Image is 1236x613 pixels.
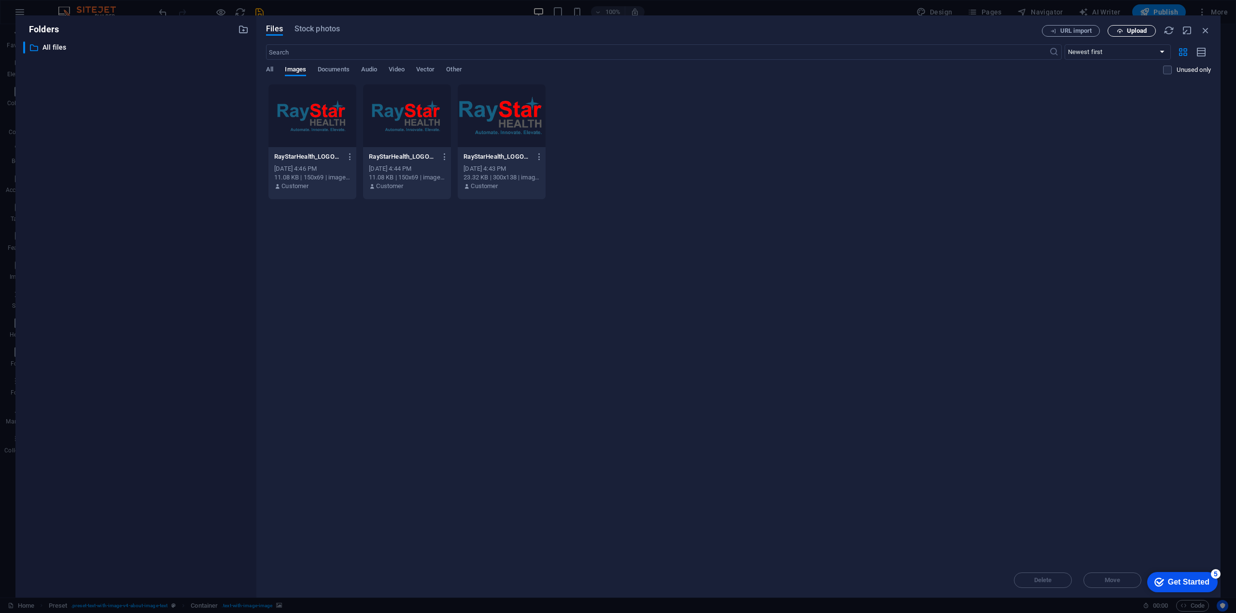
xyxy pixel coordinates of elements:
[463,152,531,161] p: RayStarHealth_LOGO_SM_FLAT-lwCzDKN1ELwHJ8caenk7YA.png
[369,152,436,161] p: RayStarHealth_LOGO_TY_FLAT-SwI6tQ8WFk5-FrehIZUjQw.png
[1182,25,1193,36] i: Minimize
[238,24,249,35] i: Create new folder
[274,164,351,173] div: [DATE] 4:46 PM
[274,173,351,182] div: 11.08 KB | 150x69 | image/png
[446,64,462,77] span: Other
[318,64,350,77] span: Documents
[285,64,306,77] span: Images
[28,11,70,19] div: Get Started
[1164,25,1174,36] i: Reload
[1127,28,1147,34] span: Upload
[1177,66,1211,74] p: Displays only files that are not in use on the website. Files added during this session can still...
[369,164,445,173] div: [DATE] 4:44 PM
[369,173,445,182] div: 11.08 KB | 150x69 | image/png
[295,23,340,35] span: Stock photos
[42,42,231,53] p: All files
[274,152,342,161] p: RayStarHealth_LOGO_TY_FLAT-5WD0QF3wkBljJkoek9u0sg.png
[416,64,435,77] span: Vector
[23,41,25,54] div: ​
[71,2,81,12] div: 5
[463,164,540,173] div: [DATE] 4:43 PM
[1108,25,1156,37] button: Upload
[266,64,273,77] span: All
[376,182,403,191] p: Customer
[1200,25,1211,36] i: Close
[471,182,498,191] p: Customer
[23,23,59,36] p: Folders
[1042,25,1100,37] button: URL import
[1060,28,1092,34] span: URL import
[8,5,78,25] div: Get Started 5 items remaining, 0% complete
[266,44,1049,60] input: Search
[463,173,540,182] div: 23.32 KB | 300x138 | image/png
[266,23,283,35] span: Files
[389,64,404,77] span: Video
[361,64,377,77] span: Audio
[281,182,309,191] p: Customer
